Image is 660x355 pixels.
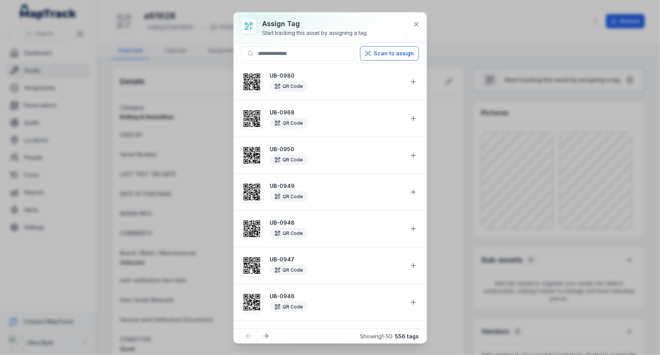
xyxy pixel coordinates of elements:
[360,333,419,339] span: Showing 1 - 50 ·
[395,333,419,339] strong: 556 tags
[270,182,403,190] strong: UB-0949
[270,145,403,153] strong: UB-0950
[360,46,419,61] button: Scan to assign
[262,29,368,37] div: Start tracking this asset by assigning a tag.
[270,228,308,239] div: QR Code
[270,302,308,312] div: QR Code
[270,256,403,263] strong: UB-0947
[270,265,308,275] div: QR Code
[270,72,403,80] strong: UB-0980
[262,19,368,29] h3: Assign tag
[270,81,308,92] div: QR Code
[270,118,308,128] div: QR Code
[270,155,308,165] div: QR Code
[270,292,403,300] strong: UB-0946
[270,191,308,202] div: QR Code
[270,109,403,116] strong: UB-0968
[270,219,403,227] strong: UB-0948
